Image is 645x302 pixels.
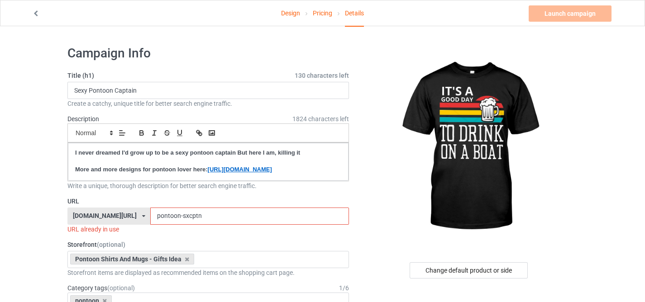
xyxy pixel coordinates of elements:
label: Title (h1) [67,71,349,80]
div: Details [345,0,364,27]
a: Design [281,0,300,26]
div: 1 / 6 [339,283,349,293]
div: Change default product or side [410,262,528,278]
h1: Campaign Info [67,45,349,61]
div: [DOMAIN_NAME][URL] [73,212,137,219]
span: (optional) [97,241,125,248]
div: URL already in use [67,225,349,234]
div: Create a catchy, unique title for better search engine traffic. [67,99,349,108]
label: Storefront [67,240,349,249]
a: [URL][DOMAIN_NAME] [208,166,272,173]
span: (optional) [107,284,135,292]
div: Pontoon Shirts And Mugs - Gifts Idea [70,254,194,264]
label: URL [67,197,349,206]
label: Category tags [67,283,135,293]
div: Write a unique, thorough description for better search engine traffic. [67,181,349,190]
div: Storefront items are displayed as recommended items on the shopping cart page. [67,268,349,277]
strong: More and more designs for pontoon lover here: [75,166,208,173]
strong: I never dreamed I'd grow up to be a sexy pontoon captain But here I am, killing it [75,149,300,156]
a: Pricing [313,0,332,26]
span: 1824 characters left [292,114,349,123]
span: 130 characters left [295,71,349,80]
label: Description [67,115,99,123]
